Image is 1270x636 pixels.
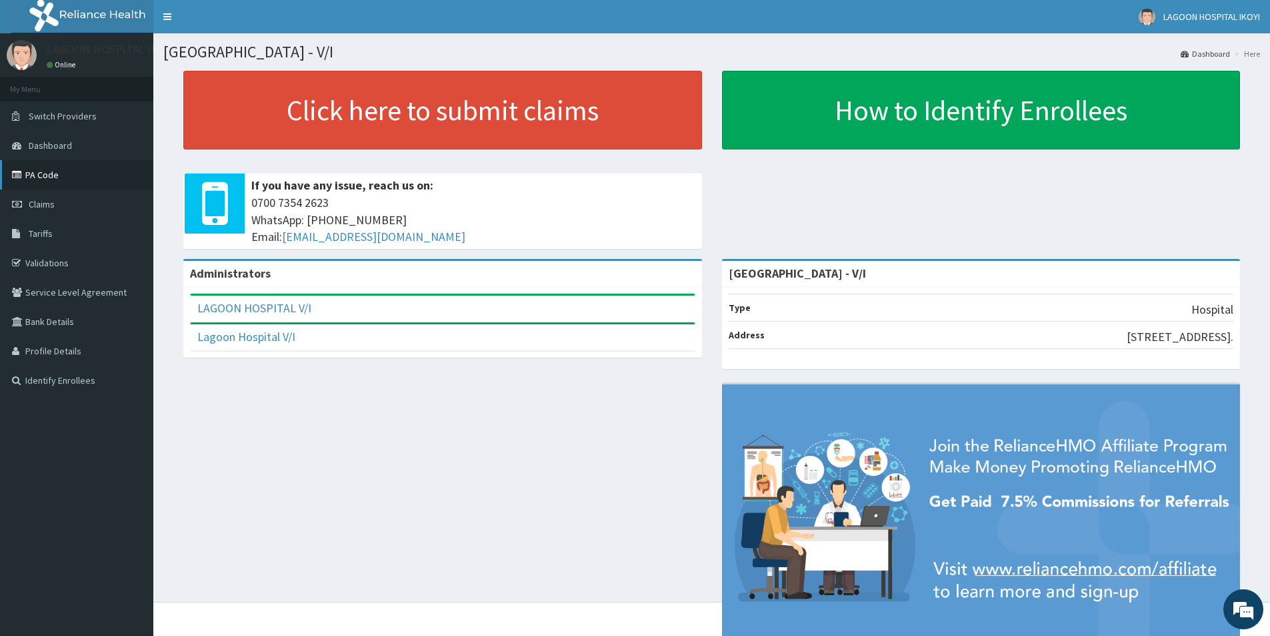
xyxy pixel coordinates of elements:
[219,7,251,39] div: Minimize live chat window
[197,300,311,316] a: LAGOON HOSPITAL V/I
[1191,301,1233,318] p: Hospital
[722,71,1241,149] a: How to Identify Enrollees
[729,266,866,281] strong: [GEOGRAPHIC_DATA] - V/I
[1127,328,1233,346] p: [STREET_ADDRESS].
[1231,48,1260,59] li: Here
[77,168,184,303] span: We're online!
[197,329,295,344] a: Lagoon Hospital V/I
[1139,9,1155,25] img: User Image
[7,40,37,70] img: User Image
[251,178,433,193] b: If you have any issue, reach us on:
[163,43,1260,61] h1: [GEOGRAPHIC_DATA] - V/I
[29,110,97,122] span: Switch Providers
[7,364,254,411] textarea: Type your message and hit 'Enter'
[729,302,751,314] b: Type
[282,229,465,244] a: [EMAIL_ADDRESS][DOMAIN_NAME]
[29,228,53,240] span: Tariffs
[1163,11,1260,23] span: LAGOON HOSPITAL IKOYI
[47,60,79,69] a: Online
[1181,48,1230,59] a: Dashboard
[190,266,271,281] b: Administrators
[69,75,224,92] div: Chat with us now
[47,43,175,55] p: LAGOON HOSPITAL IKOYI
[251,194,695,246] span: 0700 7354 2623 WhatsApp: [PHONE_NUMBER] Email:
[29,139,72,151] span: Dashboard
[29,198,55,210] span: Claims
[183,71,702,149] a: Click here to submit claims
[25,67,54,100] img: d_794563401_company_1708531726252_794563401
[729,329,765,341] b: Address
